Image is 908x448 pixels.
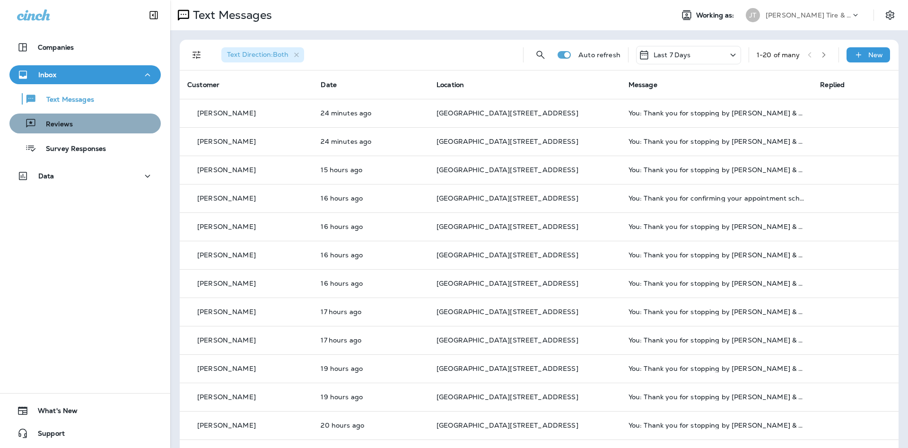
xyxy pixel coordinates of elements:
div: You: Thank you for stopping by Jensen Tire & Auto - South 144th Street. Please take 30 seconds to... [629,138,805,145]
p: Auto refresh [578,51,620,59]
p: [PERSON_NAME] [197,109,256,117]
div: You: Thank you for stopping by Jensen Tire & Auto - South 144th Street. Please take 30 seconds to... [629,280,805,287]
p: Last 7 Days [654,51,691,59]
div: You: Thank you for stopping by Jensen Tire & Auto - South 144th Street. Please take 30 seconds to... [629,223,805,230]
p: Aug 26, 2025 11:58 AM [321,422,421,429]
span: [GEOGRAPHIC_DATA][STREET_ADDRESS] [437,279,578,288]
button: Collapse Sidebar [140,6,167,25]
p: [PERSON_NAME] [197,166,256,174]
p: [PERSON_NAME] [197,223,256,230]
p: Text Messages [37,96,94,105]
span: [GEOGRAPHIC_DATA][STREET_ADDRESS] [437,307,578,316]
p: New [868,51,883,59]
span: [GEOGRAPHIC_DATA][STREET_ADDRESS] [437,251,578,259]
p: Inbox [38,71,56,79]
div: You: Thank you for stopping by Jensen Tire & Auto - South 144th Street. Please take 30 seconds to... [629,393,805,401]
p: [PERSON_NAME] [197,308,256,316]
span: [GEOGRAPHIC_DATA][STREET_ADDRESS] [437,421,578,430]
p: [PERSON_NAME] [197,251,256,259]
button: What's New [9,401,161,420]
p: [PERSON_NAME] Tire & Auto [766,11,851,19]
span: Location [437,80,464,89]
p: Companies [38,44,74,51]
button: Survey Responses [9,138,161,158]
div: You: Thank you for stopping by Jensen Tire & Auto - South 144th Street. Please take 30 seconds to... [629,365,805,372]
div: You: Thank you for stopping by Jensen Tire & Auto - South 144th Street. Please take 30 seconds to... [629,251,805,259]
p: [PERSON_NAME] [197,336,256,344]
div: You: Thank you for stopping by Jensen Tire & Auto - South 144th Street. Please take 30 seconds to... [629,308,805,316]
button: Inbox [9,65,161,84]
span: [GEOGRAPHIC_DATA][STREET_ADDRESS] [437,109,578,117]
span: Support [28,430,65,441]
div: You: Thank you for confirming your appointment scheduled for 08/27/2025 4:00 PM with South 144th ... [629,194,805,202]
p: Data [38,172,54,180]
p: [PERSON_NAME] [197,393,256,401]
div: You: Thank you for stopping by Jensen Tire & Auto - South 144th Street. Please take 30 seconds to... [629,109,805,117]
span: Replied [820,80,845,89]
p: Aug 26, 2025 04:19 PM [321,194,421,202]
p: Survey Responses [36,145,106,154]
button: Filters [187,45,206,64]
p: Aug 26, 2025 03:58 PM [321,280,421,287]
p: Aug 26, 2025 12:58 PM [321,365,421,372]
p: Aug 26, 2025 03:58 PM [321,223,421,230]
span: [GEOGRAPHIC_DATA][STREET_ADDRESS] [437,364,578,373]
button: Companies [9,38,161,57]
p: Aug 27, 2025 08:04 AM [321,109,421,117]
p: [PERSON_NAME] [197,365,256,372]
span: [GEOGRAPHIC_DATA][STREET_ADDRESS] [437,137,578,146]
span: Message [629,80,657,89]
p: [PERSON_NAME] [197,422,256,429]
button: Text Messages [9,89,161,109]
span: Working as: [696,11,736,19]
span: [GEOGRAPHIC_DATA][STREET_ADDRESS] [437,393,578,401]
span: Text Direction : Both [227,50,288,59]
button: Data [9,167,161,185]
p: Aug 27, 2025 08:04 AM [321,138,421,145]
div: You: Thank you for stopping by Jensen Tire & Auto - South 144th Street. Please take 30 seconds to... [629,422,805,429]
span: Customer [187,80,219,89]
div: JT [746,8,760,22]
p: Aug 26, 2025 12:58 PM [321,393,421,401]
button: Settings [882,7,899,24]
p: Aug 26, 2025 04:58 PM [321,166,421,174]
p: Aug 26, 2025 02:58 PM [321,308,421,316]
p: Reviews [36,120,73,129]
div: Text Direction:Both [221,47,304,62]
div: You: Thank you for stopping by Jensen Tire & Auto - South 144th Street. Please take 30 seconds to... [629,166,805,174]
p: Aug 26, 2025 02:58 PM [321,336,421,344]
div: You: Thank you for stopping by Jensen Tire & Auto - South 144th Street. Please take 30 seconds to... [629,336,805,344]
span: What's New [28,407,78,418]
button: Search Messages [531,45,550,64]
span: Date [321,80,337,89]
button: Reviews [9,114,161,133]
span: [GEOGRAPHIC_DATA][STREET_ADDRESS] [437,166,578,174]
p: [PERSON_NAME] [197,138,256,145]
div: 1 - 20 of many [757,51,800,59]
span: [GEOGRAPHIC_DATA][STREET_ADDRESS] [437,336,578,344]
p: Aug 26, 2025 03:58 PM [321,251,421,259]
p: [PERSON_NAME] [197,280,256,287]
p: Text Messages [189,8,272,22]
p: [PERSON_NAME] [197,194,256,202]
span: [GEOGRAPHIC_DATA][STREET_ADDRESS] [437,194,578,202]
button: Support [9,424,161,443]
span: [GEOGRAPHIC_DATA][STREET_ADDRESS] [437,222,578,231]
